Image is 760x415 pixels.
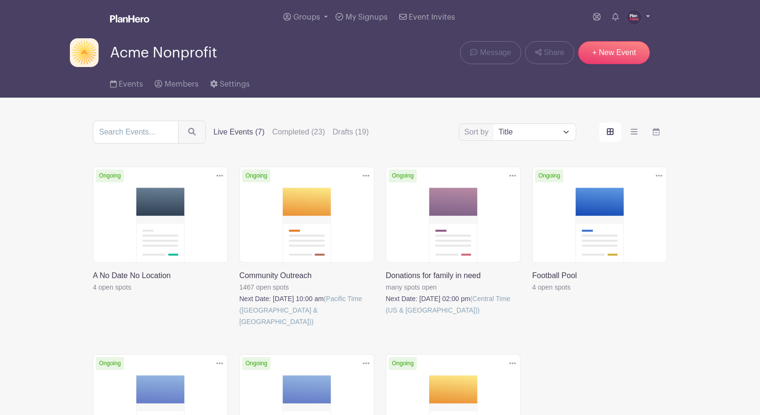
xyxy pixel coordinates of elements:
[464,126,492,138] label: Sort by
[110,15,149,22] img: logo_white-6c42ec7e38ccf1d336a20a19083b03d10ae64f83f12c07503d8b9e83406b4c7d.svg
[333,126,369,138] label: Drafts (19)
[70,38,99,67] img: Acme-logo-ph.png
[210,67,250,98] a: Settings
[93,121,179,144] input: Search Events...
[119,80,143,88] span: Events
[409,13,455,21] span: Event Invites
[155,67,198,98] a: Members
[165,80,199,88] span: Members
[272,126,325,138] label: Completed (23)
[213,126,369,138] div: filters
[578,41,650,64] a: + New Event
[293,13,320,21] span: Groups
[626,10,642,25] img: PH-Logo-Circle-Centered-Purple.jpg
[480,47,511,58] span: Message
[110,45,217,61] span: Acme Nonprofit
[213,126,265,138] label: Live Events (7)
[599,123,667,142] div: order and view
[544,47,564,58] span: Share
[346,13,388,21] span: My Signups
[460,41,521,64] a: Message
[110,67,143,98] a: Events
[220,80,250,88] span: Settings
[525,41,574,64] a: Share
